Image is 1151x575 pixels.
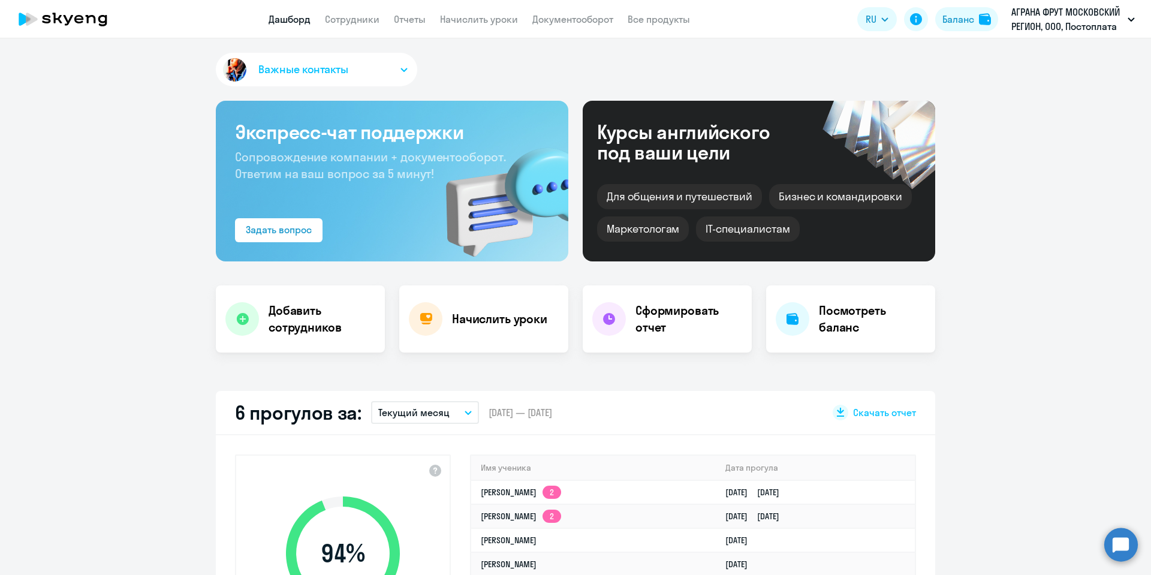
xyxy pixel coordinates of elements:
[543,486,561,499] app-skyeng-badge: 2
[696,216,799,242] div: IT-специалистам
[429,127,568,261] img: bg-img
[489,406,552,419] span: [DATE] — [DATE]
[235,149,506,181] span: Сопровождение компании + документооборот. Ответим на ваш вопрос за 5 минут!
[235,401,361,425] h2: 6 прогулов за:
[471,456,716,480] th: Имя ученика
[532,13,613,25] a: Документооборот
[269,13,311,25] a: Дашборд
[725,511,789,522] a: [DATE][DATE]
[769,184,912,209] div: Бизнес и командировки
[1011,5,1123,34] p: АГРАНА ФРУТ МОСКОВСКИЙ РЕГИОН, ООО, Постоплата
[378,405,450,420] p: Текущий месяц
[725,559,757,570] a: [DATE]
[979,13,991,25] img: balance
[853,406,916,419] span: Скачать отчет
[481,559,537,570] a: [PERSON_NAME]
[942,12,974,26] div: Баланс
[274,539,412,568] span: 94 %
[394,13,426,25] a: Отчеты
[235,120,549,144] h3: Экспресс-чат поддержки
[1005,5,1141,34] button: АГРАНА ФРУТ МОСКОВСКИЙ РЕГИОН, ООО, Постоплата
[481,487,561,498] a: [PERSON_NAME]2
[440,13,518,25] a: Начислить уроки
[371,401,479,424] button: Текущий месяц
[481,511,561,522] a: [PERSON_NAME]2
[597,216,689,242] div: Маркетологам
[221,56,249,84] img: avatar
[725,535,757,546] a: [DATE]
[246,222,312,237] div: Задать вопрос
[597,184,762,209] div: Для общения и путешествий
[597,122,802,162] div: Курсы английского под ваши цели
[819,302,926,336] h4: Посмотреть баланс
[325,13,379,25] a: Сотрудники
[866,12,876,26] span: RU
[635,302,742,336] h4: Сформировать отчет
[216,53,417,86] button: Важные контакты
[628,13,690,25] a: Все продукты
[725,487,789,498] a: [DATE][DATE]
[543,510,561,523] app-skyeng-badge: 2
[452,311,547,327] h4: Начислить уроки
[935,7,998,31] button: Балансbalance
[857,7,897,31] button: RU
[269,302,375,336] h4: Добавить сотрудников
[258,62,348,77] span: Важные контакты
[481,535,537,546] a: [PERSON_NAME]
[716,456,915,480] th: Дата прогула
[235,218,323,242] button: Задать вопрос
